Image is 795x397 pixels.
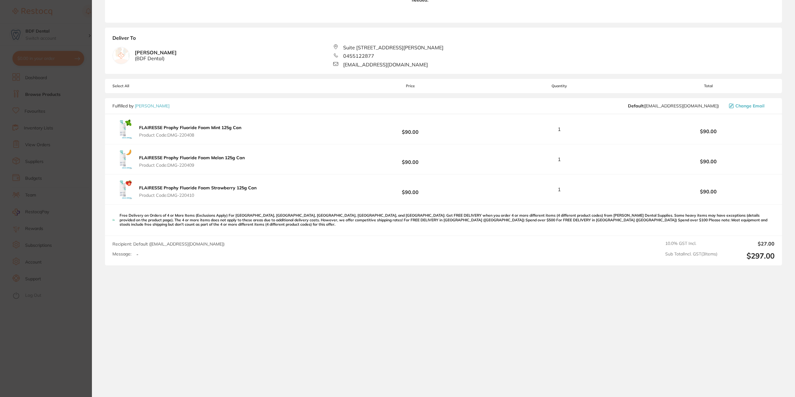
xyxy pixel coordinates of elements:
[343,45,443,50] span: Suite [STREET_ADDRESS][PERSON_NAME]
[112,103,170,108] p: Fulfilled by
[135,56,177,61] span: ( BDF Dental )
[112,149,132,169] img: Y2MycGFvbg
[135,50,177,61] b: [PERSON_NAME]
[628,103,643,109] b: Default
[139,125,241,130] b: FLAIRESSE Prophy Fluoride Foam Mint 125g Can
[642,159,775,164] b: $90.00
[344,184,476,195] b: $90.00
[137,155,247,168] button: FLAIRESSE Prophy Fluoride Foam Melon 125g Can Product Code:DMG-220409
[665,241,717,246] span: 10.0 % GST Incl.
[112,35,775,44] b: Deliver To
[558,156,561,162] span: 1
[113,47,129,64] img: empty.jpg
[727,103,775,109] button: Change Email
[136,251,139,257] p: -
[343,53,374,59] span: 0455122877
[642,129,775,134] b: $90.00
[137,125,243,138] button: FLAIRESSE Prophy Fluoride Foam Mint 125g Can Product Code:DMG-220408
[112,251,131,257] label: Message:
[558,187,561,192] span: 1
[344,84,476,88] span: Price
[665,251,717,260] span: Sub Total Incl. GST ( 3 Items)
[344,154,476,165] b: $90.00
[628,103,719,108] span: save@adamdental.com.au
[139,185,257,191] b: FLAIRESSE Prophy Fluoride Foam Strawberry 125g Can
[137,185,258,198] button: FLAIRESSE Prophy Fluoride Foam Strawberry 125g Can Product Code:DMG-220410
[722,251,775,260] output: $297.00
[558,126,561,132] span: 1
[642,189,775,194] b: $90.00
[112,84,175,88] span: Select All
[722,241,775,246] output: $27.00
[139,133,241,138] span: Product Code: DMG-220408
[477,84,642,88] span: Quantity
[120,213,775,227] p: Free Delivery on Orders of 4 or More Items (Exclusions Apply) For [GEOGRAPHIC_DATA], [GEOGRAPHIC_...
[139,155,245,160] b: FLAIRESSE Prophy Fluoride Foam Melon 125g Can
[343,62,428,67] span: [EMAIL_ADDRESS][DOMAIN_NAME]
[139,193,257,198] span: Product Code: DMG-220410
[112,241,225,247] span: Recipient: Default ( [EMAIL_ADDRESS][DOMAIN_NAME] )
[112,119,132,139] img: dzNyMmh4eQ
[344,124,476,135] b: $90.00
[642,84,775,88] span: Total
[735,103,765,108] span: Change Email
[112,179,132,199] img: d3U3YWZidw
[139,163,245,168] span: Product Code: DMG-220409
[135,103,170,109] a: [PERSON_NAME]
